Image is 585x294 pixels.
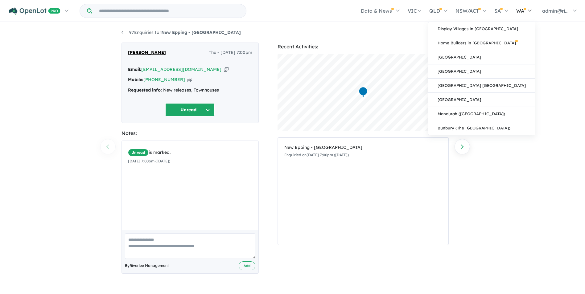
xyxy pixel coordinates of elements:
[428,64,535,79] a: [GEOGRAPHIC_DATA]
[209,49,252,56] span: Thu - [DATE] 7:00pm
[239,261,255,270] button: Add
[128,149,149,156] span: Unread
[428,121,535,135] a: Bunbury (The [GEOGRAPHIC_DATA])
[278,54,449,131] canvas: Map
[428,79,535,93] a: [GEOGRAPHIC_DATA] [GEOGRAPHIC_DATA]
[284,141,442,162] a: New Epping - [GEOGRAPHIC_DATA]Enquiried on[DATE] 7:00pm ([DATE])
[122,129,259,137] div: Notes:
[9,7,60,15] img: Openlot PRO Logo White
[542,8,569,14] span: admin@ri...
[161,30,241,35] strong: New Epping - [GEOGRAPHIC_DATA]
[128,87,162,93] strong: Requested info:
[165,103,215,116] button: Unread
[284,153,349,157] small: Enquiried on [DATE] 7:00pm ([DATE])
[428,107,535,121] a: Mandurah ([GEOGRAPHIC_DATA])
[128,149,257,156] div: is marked.
[122,30,241,35] a: 97Enquiries forNew Epping - [GEOGRAPHIC_DATA]
[278,43,449,51] div: Recent Activities:
[128,77,143,82] strong: Mobile:
[143,77,185,82] a: [PHONE_NUMBER]
[93,4,245,18] input: Try estate name, suburb, builder or developer
[284,144,442,151] div: New Epping - [GEOGRAPHIC_DATA]
[128,87,252,94] div: New releases, Townhouses
[141,67,221,72] a: [EMAIL_ADDRESS][DOMAIN_NAME]
[224,66,229,73] button: Copy
[125,263,169,269] span: By Riverlee Management
[128,49,166,56] span: [PERSON_NAME]
[428,50,535,64] a: [GEOGRAPHIC_DATA]
[122,29,464,36] nav: breadcrumb
[187,76,192,83] button: Copy
[428,36,535,50] a: Home Builders in [GEOGRAPHIC_DATA]
[428,22,535,36] a: Display Villages in [GEOGRAPHIC_DATA]
[128,67,141,72] strong: Email:
[128,159,170,163] small: [DATE] 7:00pm ([DATE])
[428,93,535,107] a: [GEOGRAPHIC_DATA]
[358,87,368,98] div: Map marker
